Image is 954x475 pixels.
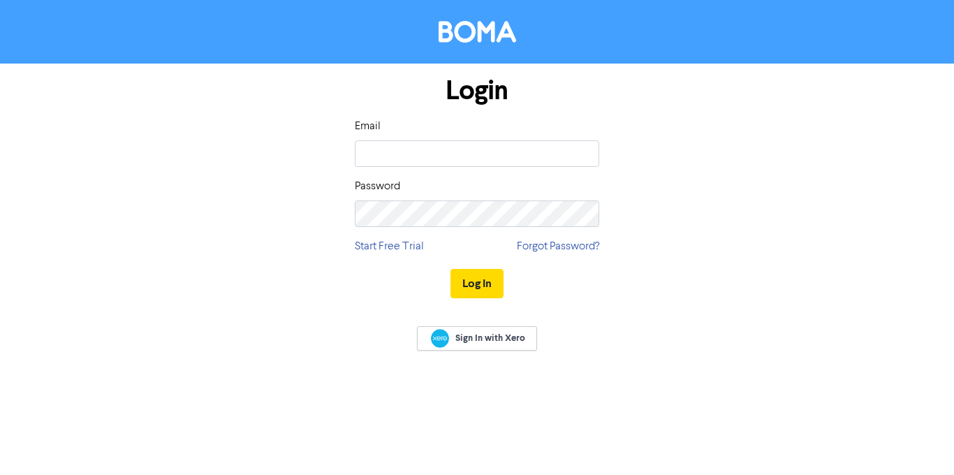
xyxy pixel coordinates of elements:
[355,118,381,135] label: Email
[455,332,525,344] span: Sign In with Xero
[355,75,599,107] h1: Login
[355,238,424,255] a: Start Free Trial
[884,408,954,475] iframe: Chat Widget
[431,329,449,348] img: Xero logo
[450,269,504,298] button: Log In
[439,21,516,43] img: BOMA Logo
[355,178,400,195] label: Password
[417,326,537,351] a: Sign In with Xero
[517,238,599,255] a: Forgot Password?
